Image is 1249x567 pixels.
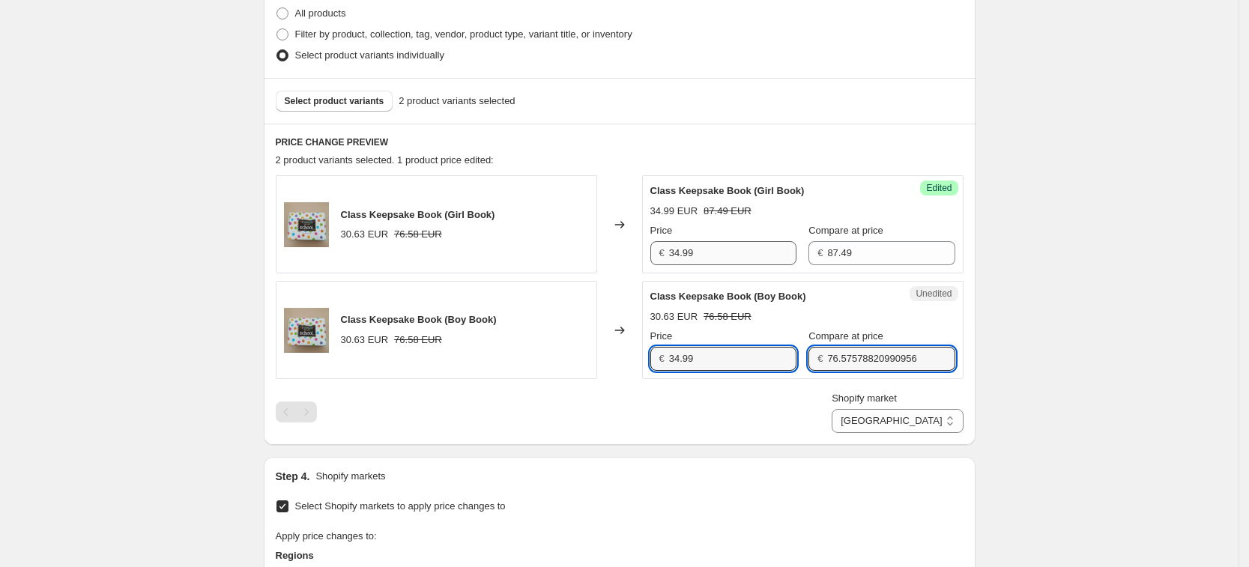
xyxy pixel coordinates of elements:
[276,136,964,148] h6: PRICE CHANGE PREVIEW
[916,288,952,300] span: Unedited
[276,530,377,542] span: Apply price changes to:
[341,227,389,242] div: 30.63 EUR
[817,353,823,364] span: €
[650,185,805,196] span: Class Keepsake Book (Girl Book)
[295,49,444,61] span: Select product variants individually
[704,309,751,324] strike: 76.58 EUR
[341,209,495,220] span: Class Keepsake Book (Girl Book)
[295,500,506,512] span: Select Shopify markets to apply price changes to
[808,330,883,342] span: Compare at price
[817,247,823,258] span: €
[276,401,317,422] nav: Pagination
[295,28,632,40] span: Filter by product, collection, tag, vendor, product type, variant title, or inventory
[659,353,665,364] span: €
[650,330,673,342] span: Price
[284,308,329,353] img: 19_35999245-5a3c-4c84-a7bd-5a231ccb488e_80x.png
[295,7,346,19] span: All products
[276,469,310,484] h2: Step 4.
[394,227,442,242] strike: 76.58 EUR
[284,202,329,247] img: 19_35999245-5a3c-4c84-a7bd-5a231ccb488e_80x.png
[315,469,385,484] p: Shopify markets
[394,333,442,348] strike: 76.58 EUR
[659,247,665,258] span: €
[341,314,497,325] span: Class Keepsake Book (Boy Book)
[926,182,952,194] span: Edited
[399,94,515,109] span: 2 product variants selected
[276,548,560,563] h3: Regions
[650,204,698,219] div: 34.99 EUR
[704,204,751,219] strike: 87.49 EUR
[650,309,698,324] div: 30.63 EUR
[832,392,897,404] span: Shopify market
[650,225,673,236] span: Price
[650,291,806,302] span: Class Keepsake Book (Boy Book)
[341,333,389,348] div: 30.63 EUR
[276,154,494,166] span: 2 product variants selected. 1 product price edited:
[285,95,384,107] span: Select product variants
[808,225,883,236] span: Compare at price
[276,91,393,112] button: Select product variants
